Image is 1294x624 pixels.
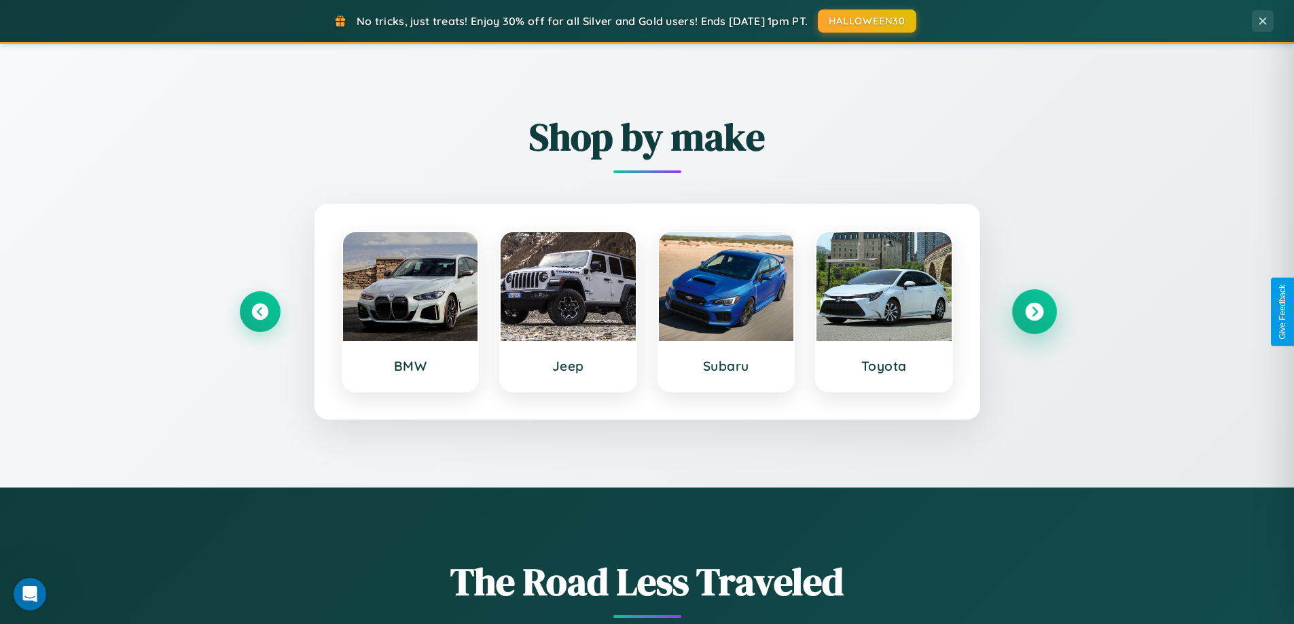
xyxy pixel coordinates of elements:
[240,555,1055,608] h1: The Road Less Traveled
[1278,285,1287,339] div: Give Feedback
[357,358,465,374] h3: BMW
[830,358,938,374] h3: Toyota
[514,358,622,374] h3: Jeep
[14,578,46,610] iframe: Intercom live chat
[818,10,916,33] button: HALLOWEEN30
[357,14,808,28] span: No tricks, just treats! Enjoy 30% off for all Silver and Gold users! Ends [DATE] 1pm PT.
[672,358,780,374] h3: Subaru
[240,111,1055,163] h2: Shop by make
